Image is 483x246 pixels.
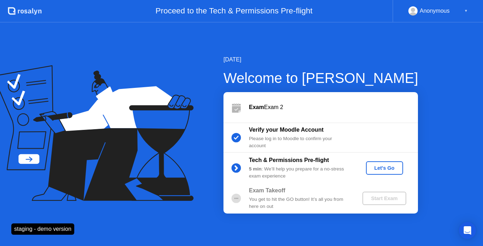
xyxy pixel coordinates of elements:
b: Verify your Moodle Account [249,127,324,133]
button: Let's Go [366,161,403,175]
div: Let's Go [369,165,400,171]
b: Exam Takeoff [249,187,285,193]
button: Start Exam [362,192,406,205]
div: Exam 2 [249,103,418,112]
div: Open Intercom Messenger [459,222,476,239]
b: 5 min [249,166,262,172]
div: You get to hit the GO button! It’s all you from here on out [249,196,351,210]
div: [DATE] [223,55,418,64]
div: Start Exam [365,196,403,201]
b: Exam [249,104,264,110]
div: Anonymous [420,6,450,16]
div: Welcome to [PERSON_NAME] [223,67,418,89]
div: Please log in to Moodle to confirm your account [249,135,351,150]
div: staging - demo version [11,223,74,235]
b: Tech & Permissions Pre-flight [249,157,329,163]
div: ▼ [464,6,468,16]
div: : We’ll help you prepare for a no-stress exam experience [249,166,351,180]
